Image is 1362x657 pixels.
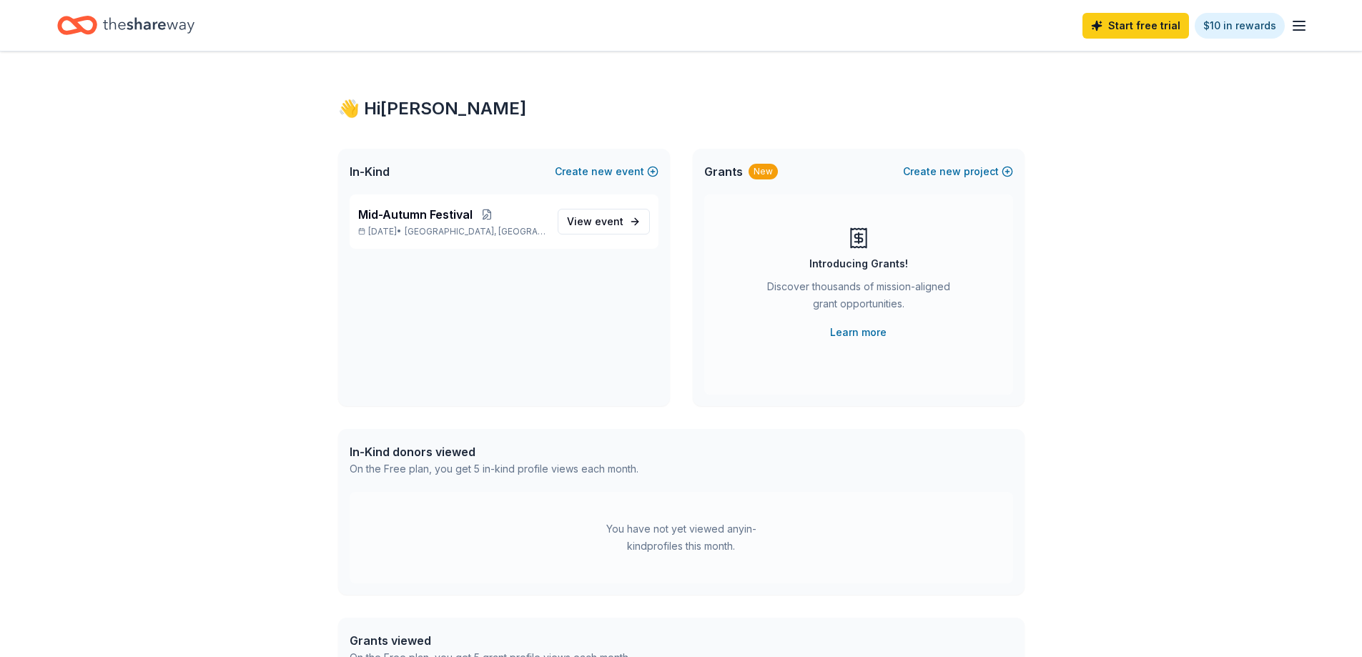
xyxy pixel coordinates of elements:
[405,226,546,237] span: [GEOGRAPHIC_DATA], [GEOGRAPHIC_DATA]
[591,163,613,180] span: new
[749,164,778,179] div: New
[704,163,743,180] span: Grants
[358,206,473,223] span: Mid-Autumn Festival
[558,209,650,234] a: View event
[338,97,1025,120] div: 👋 Hi [PERSON_NAME]
[903,163,1013,180] button: Createnewproject
[350,163,390,180] span: In-Kind
[350,443,638,460] div: In-Kind donors viewed
[1195,13,1285,39] a: $10 in rewards
[939,163,961,180] span: new
[592,520,771,555] div: You have not yet viewed any in-kind profiles this month.
[350,460,638,478] div: On the Free plan, you get 5 in-kind profile views each month.
[830,324,887,341] a: Learn more
[809,255,908,272] div: Introducing Grants!
[555,163,658,180] button: Createnewevent
[567,213,623,230] span: View
[595,215,623,227] span: event
[350,632,631,649] div: Grants viewed
[57,9,194,42] a: Home
[358,226,546,237] p: [DATE] •
[1082,13,1189,39] a: Start free trial
[761,278,956,318] div: Discover thousands of mission-aligned grant opportunities.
